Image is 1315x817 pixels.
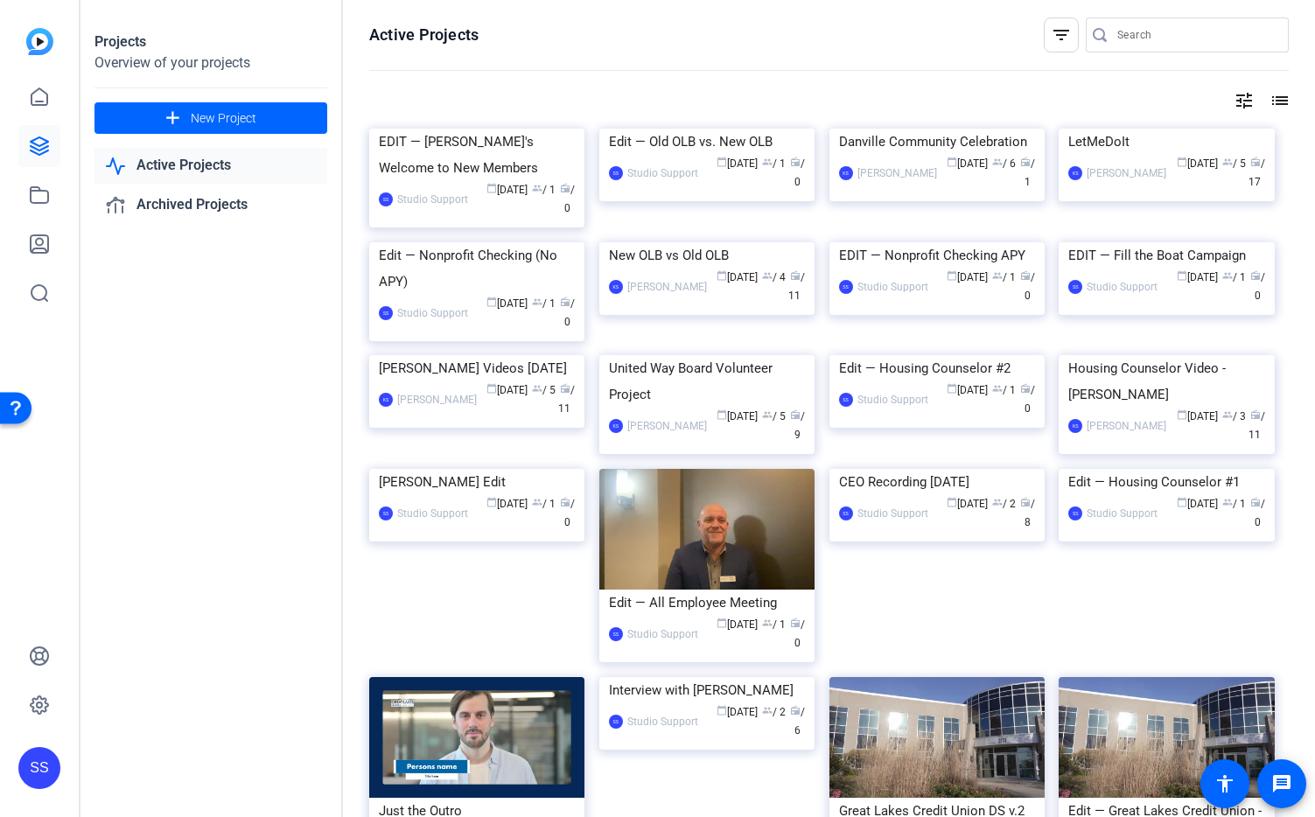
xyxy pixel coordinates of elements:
[532,383,542,394] span: group
[839,393,853,407] div: SS
[1222,271,1246,283] span: / 1
[379,242,575,295] div: Edit — Nonprofit Checking (No APY)
[18,747,60,789] div: SS
[762,618,786,631] span: / 1
[1051,24,1072,45] mat-icon: filter_list
[1020,384,1035,415] span: / 0
[1020,383,1031,394] span: radio
[1087,417,1166,435] div: [PERSON_NAME]
[790,618,801,628] span: radio
[560,297,575,328] span: / 0
[609,715,623,729] div: SS
[790,270,801,281] span: radio
[532,184,556,196] span: / 1
[839,242,1035,269] div: EDIT — Nonprofit Checking APY
[1068,355,1264,408] div: Housing Counselor Video - [PERSON_NAME]
[1020,498,1035,528] span: / 8
[947,383,957,394] span: calendar_today
[94,102,327,134] button: New Project
[560,383,570,394] span: radio
[609,419,623,433] div: KS
[1068,166,1082,180] div: KS
[717,410,758,422] span: [DATE]
[609,590,805,616] div: Edit — All Employee Meeting
[627,625,698,643] div: Studio Support
[762,271,786,283] span: / 4
[486,497,497,507] span: calendar_today
[560,184,575,214] span: / 0
[790,409,801,420] span: radio
[94,52,327,73] div: Overview of your projects
[1222,410,1246,422] span: / 3
[486,383,497,394] span: calendar_today
[1068,242,1264,269] div: EDIT — Fill the Boat Campaign
[1020,270,1031,281] span: radio
[1177,409,1187,420] span: calendar_today
[1234,90,1255,111] mat-icon: tune
[1177,271,1218,283] span: [DATE]
[762,157,786,170] span: / 1
[1249,410,1265,441] span: / 11
[790,618,805,649] span: / 0
[762,705,773,716] span: group
[397,505,468,522] div: Studio Support
[1249,157,1265,188] span: / 17
[486,297,497,307] span: calendar_today
[560,498,575,528] span: / 0
[1250,498,1265,528] span: / 0
[1068,129,1264,155] div: LetMeDoIt
[762,410,786,422] span: / 5
[532,497,542,507] span: group
[790,410,805,441] span: / 9
[717,157,758,170] span: [DATE]
[609,627,623,641] div: SS
[94,31,327,52] div: Projects
[762,618,773,628] span: group
[94,148,327,184] a: Active Projects
[1068,419,1082,433] div: KS
[191,109,256,128] span: New Project
[1068,506,1082,520] div: SS
[627,164,698,182] div: Studio Support
[609,242,805,269] div: New OLB vs Old OLB
[560,297,570,307] span: radio
[992,271,1016,283] span: / 1
[532,297,542,307] span: group
[717,157,727,167] span: calendar_today
[857,391,928,408] div: Studio Support
[790,157,805,188] span: / 0
[762,157,773,167] span: group
[1214,773,1235,794] mat-icon: accessibility
[1177,497,1187,507] span: calendar_today
[947,157,957,167] span: calendar_today
[532,384,556,396] span: / 5
[839,469,1035,495] div: CEO Recording [DATE]
[560,497,570,507] span: radio
[1177,410,1218,422] span: [DATE]
[762,409,773,420] span: group
[1250,409,1261,420] span: radio
[992,383,1003,394] span: group
[486,297,528,310] span: [DATE]
[717,706,758,718] span: [DATE]
[1222,498,1246,510] span: / 1
[379,506,393,520] div: SS
[397,191,468,208] div: Studio Support
[560,183,570,193] span: radio
[1177,157,1218,170] span: [DATE]
[486,384,528,396] span: [DATE]
[1222,157,1246,170] span: / 5
[717,409,727,420] span: calendar_today
[947,270,957,281] span: calendar_today
[1087,164,1166,182] div: [PERSON_NAME]
[1087,505,1158,522] div: Studio Support
[1177,498,1218,510] span: [DATE]
[857,505,928,522] div: Studio Support
[486,183,497,193] span: calendar_today
[717,618,727,628] span: calendar_today
[839,129,1035,155] div: Danville Community Celebration
[790,157,801,167] span: radio
[1271,773,1292,794] mat-icon: message
[839,280,853,294] div: SS
[992,157,1003,167] span: group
